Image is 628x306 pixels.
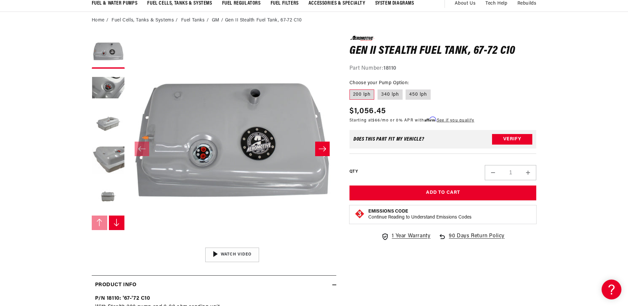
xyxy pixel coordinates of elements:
a: 90 Days Return Policy [438,232,505,247]
button: Load image 5 in gallery view [92,181,125,214]
h2: Product Info [95,281,137,289]
nav: breadcrumbs [92,17,537,24]
button: Slide left [135,142,149,156]
span: $1,056.45 [349,105,386,117]
label: 200 lph [349,89,374,100]
media-gallery: Gallery Viewer [92,36,336,262]
span: 1 Year Warranty [392,232,430,241]
strong: Emissions Code [368,209,408,214]
button: Load image 4 in gallery view [92,145,125,178]
img: Emissions code [354,209,365,219]
button: Load image 1 in gallery view [92,36,125,69]
legend: Choose your Pump Option: [349,80,410,86]
a: GM [212,17,219,24]
li: Fuel Cells, Tanks & Systems [112,17,180,24]
strong: 18110 [383,66,396,71]
a: 1 Year Warranty [381,232,430,241]
p: Starting at /mo or 0% APR with . [349,117,474,123]
div: Part Number: [349,64,537,73]
li: Gen II Stealth Fuel Tank, 67-72 C10 [225,17,302,24]
div: Does This part fit My vehicle? [353,137,424,142]
button: Load image 3 in gallery view [92,108,125,141]
label: 340 lph [378,89,403,100]
label: 450 lph [406,89,431,100]
button: Load image 2 in gallery view [92,72,125,105]
button: Slide right [109,216,125,230]
strong: P/N 18110: '67-'72 C10 [95,296,150,301]
span: About Us [455,1,476,6]
span: 90 Days Return Policy [449,232,505,247]
button: Emissions CodeContinue Reading to Understand Emissions Codes [368,209,472,221]
button: Slide left [92,216,108,230]
a: Fuel Tanks [181,17,205,24]
a: See if you qualify - Learn more about Affirm Financing (opens in modal) [437,119,474,122]
button: Slide right [315,142,330,156]
a: Home [92,17,105,24]
span: Affirm [424,117,436,122]
p: Continue Reading to Understand Emissions Codes [368,215,472,221]
button: Verify [492,134,532,145]
summary: Product Info [92,276,336,295]
span: $66 [372,119,380,122]
h1: Gen II Stealth Fuel Tank, 67-72 C10 [349,46,537,56]
label: QTY [349,169,358,175]
button: Add to Cart [349,186,537,200]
